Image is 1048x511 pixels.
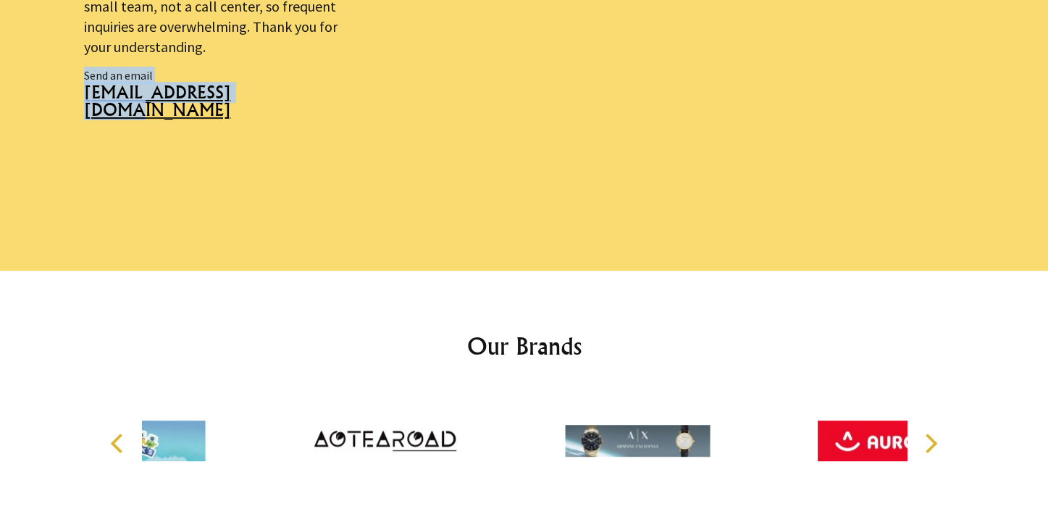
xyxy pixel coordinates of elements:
[60,387,205,495] img: Alphablocks
[818,387,963,495] img: Aurora World
[96,329,953,363] h2: Our Brands
[914,427,946,459] button: Next
[313,387,458,495] img: Aotearoad
[84,84,354,130] a: [EMAIL_ADDRESS][DOMAIN_NAME]
[103,427,135,459] button: Previous
[565,387,710,495] img: Armani Exchange
[84,68,153,83] span: Send an email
